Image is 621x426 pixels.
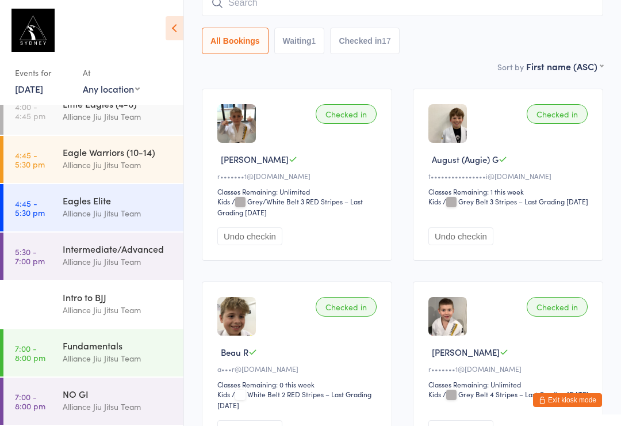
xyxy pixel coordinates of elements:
div: Events for [15,63,71,82]
div: Checked in [527,297,588,317]
span: Beau R [221,346,248,358]
span: / Grey/White Belt 3 RED Stripes – Last Grading [DATE] [217,196,363,217]
time: 7:00 - 8:00 pm [15,344,45,362]
div: Kids [217,196,230,206]
div: Classes Remaining: 1 this week [428,187,591,196]
span: August (Augie) G [432,153,499,165]
div: r•••••••1@[DOMAIN_NAME] [428,364,591,374]
img: image1733115267.png [217,297,256,336]
a: 5:30 -6:15 pmIntro to BJJAlliance Jiu Jitsu Team [3,281,183,328]
span: / Grey Belt 3 Stripes – Last Grading [DATE] [443,196,588,206]
div: Alliance Jiu Jitsu Team [63,400,174,413]
a: 5:30 -7:00 pmIntermediate/AdvancedAlliance Jiu Jitsu Team [3,233,183,280]
span: [PERSON_NAME] [221,153,289,165]
div: Alliance Jiu Jitsu Team [63,352,174,365]
time: 4:45 - 5:30 pm [15,150,45,169]
time: 7:00 - 8:00 pm [15,392,45,410]
button: Waiting1 [274,28,325,54]
button: Undo checkin [217,227,282,245]
div: Alliance Jiu Jitsu Team [63,158,174,172]
div: Intro to BJJ [63,291,174,303]
img: Alliance Sydney [11,9,55,52]
div: a•••r@[DOMAIN_NAME] [217,364,380,374]
div: 1 [312,36,316,45]
div: Classes Remaining: Unlimited [428,379,591,389]
div: Fundamentals [63,339,174,352]
span: / Grey Belt 4 Stripes – Last Grading [DATE] [443,389,589,399]
time: 4:00 - 4:45 pm [15,102,45,120]
div: At [83,63,140,82]
div: Classes Remaining: Unlimited [217,187,380,196]
div: Intermediate/Advanced [63,242,174,255]
button: All Bookings [202,28,269,54]
button: Undo checkin [428,227,493,245]
a: 7:00 -8:00 pmNO GIAlliance Jiu Jitsu Team [3,378,183,425]
img: image1693893234.png [217,104,256,143]
div: Checked in [316,104,377,124]
label: Sort by [497,61,524,73]
div: First name (ASC) [526,60,603,73]
div: t••••••••••••••••i@[DOMAIN_NAME] [428,171,591,181]
div: Classes Remaining: 0 this week [217,379,380,389]
a: 4:45 -5:30 pmEagle Warriors (10-14)Alliance Jiu Jitsu Team [3,136,183,183]
div: Kids [428,196,441,206]
a: 7:00 -8:00 pmFundamentalsAlliance Jiu Jitsu Team [3,329,183,376]
div: Checked in [527,104,588,124]
a: 4:45 -5:30 pmEagles EliteAlliance Jiu Jitsu Team [3,184,183,231]
div: NO GI [63,387,174,400]
a: [DATE] [15,82,43,95]
div: Eagle Warriors (10-14) [63,146,174,158]
div: Alliance Jiu Jitsu Team [63,303,174,317]
div: Any location [83,82,140,95]
div: Alliance Jiu Jitsu Team [63,207,174,220]
time: 4:45 - 5:30 pm [15,199,45,217]
div: 17 [382,36,391,45]
span: [PERSON_NAME] [432,346,500,358]
div: Kids [217,389,230,399]
span: / White Belt 2 RED Stripes – Last Grading [DATE] [217,389,371,410]
a: 4:00 -4:45 pmLittle Eagles (4-6)Alliance Jiu Jitsu Team [3,88,183,135]
img: image1685080481.png [428,297,467,336]
div: Eagles Elite [63,194,174,207]
div: Kids [428,389,441,399]
div: r•••••••1@[DOMAIN_NAME] [217,171,380,181]
div: Checked in [316,297,377,317]
time: 5:30 - 7:00 pm [15,247,45,265]
button: Exit kiosk mode [533,393,602,407]
time: 5:30 - 6:15 pm [15,295,44,314]
button: Checked in17 [330,28,399,54]
div: Alliance Jiu Jitsu Team [63,255,174,268]
img: image1745994975.png [428,104,467,143]
div: Alliance Jiu Jitsu Team [63,110,174,123]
